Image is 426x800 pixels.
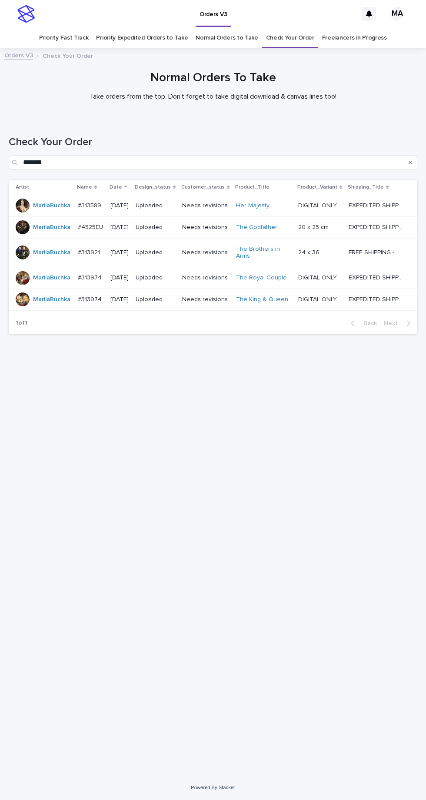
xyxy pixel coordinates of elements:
p: 24 x 36 [298,247,321,256]
p: #4525EU [78,222,105,231]
p: Name [77,183,92,192]
p: [DATE] [110,274,129,282]
a: Orders V3 [4,50,33,60]
p: #313921 [78,247,102,256]
a: MariiaBuchka [33,296,70,303]
p: EXPEDITED SHIPPING - preview in 1-2 business day; delivery up to 5 days after your approval [349,222,405,231]
tr: MariiaBuchka #4525EU#4525EU [DATE]UploadedNeeds revisionsThe Godfather 20 x 25 cm20 x 25 cm EXPED... [9,216,417,238]
p: [DATE] [110,296,129,303]
button: Back [344,319,380,327]
p: #313589 [78,200,103,209]
a: Check Your Order [266,28,314,48]
p: Shipping_Title [348,183,384,192]
p: Product_Title [235,183,270,192]
a: Priority Fast Track [39,28,88,48]
a: Freelancers in Progress [322,28,387,48]
p: Uploaded [136,224,175,231]
a: The Brothers in Arms [236,246,290,260]
p: FREE SHIPPING - preview in 1-2 business days, after your approval delivery will take 5-10 b.d. [349,247,405,256]
p: EXPEDITED SHIPPING - preview in 1 business day; delivery up to 5 business days after your approval. [349,294,405,303]
p: Uploaded [136,274,175,282]
p: Check Your Order [43,50,93,60]
p: [DATE] [110,224,129,231]
p: #313974 [78,294,103,303]
p: Artist [16,183,29,192]
tr: MariiaBuchka #313921#313921 [DATE]UploadedNeeds revisionsThe Brothers in Arms 24 x 3624 x 36 FREE... [9,238,417,267]
div: MA [390,7,404,21]
h1: Normal Orders To Take [9,71,417,86]
p: [DATE] [110,249,129,256]
tr: MariiaBuchka #313589#313589 [DATE]UploadedNeeds revisionsHer Majesty DIGITAL ONLYDIGITAL ONLY EXP... [9,195,417,216]
a: Normal Orders to Take [196,28,258,48]
h1: Check Your Order [9,136,417,149]
p: Uploaded [136,249,175,256]
button: Next [380,319,417,327]
p: 1 of 1 [9,312,34,334]
p: DIGITAL ONLY [298,294,339,303]
a: The King & Queen [236,296,288,303]
p: Uploaded [136,296,175,303]
span: Next [384,320,403,326]
a: The Royal Couple [236,274,287,282]
a: Priority Expedited Orders to Take [96,28,188,48]
p: EXPEDITED SHIPPING - preview in 1 business day; delivery up to 5 business days after your approval. [349,200,405,209]
a: Powered By Stacker [191,785,235,790]
span: Back [358,320,377,326]
p: Design_status [135,183,171,192]
p: 20 x 25 cm [298,222,330,231]
p: [DATE] [110,202,129,209]
p: Needs revisions [182,224,229,231]
p: EXPEDITED SHIPPING - preview in 1 business day; delivery up to 5 business days after your approval. [349,272,405,282]
a: MariiaBuchka [33,249,70,256]
a: The Godfather [236,224,277,231]
p: Take orders from the top. Don't forget to take digital download & canvas lines too! [39,93,387,101]
p: DIGITAL ONLY [298,272,339,282]
tr: MariiaBuchka #313974#313974 [DATE]UploadedNeeds revisionsThe Royal Couple DIGITAL ONLYDIGITAL ONL... [9,267,417,289]
p: Needs revisions [182,296,229,303]
input: Search [9,156,417,169]
p: Customer_status [181,183,225,192]
a: MariiaBuchka [33,224,70,231]
img: stacker-logo-s-only.png [17,5,35,23]
p: DIGITAL ONLY [298,200,339,209]
a: Her Majesty [236,202,270,209]
a: MariiaBuchka [33,274,70,282]
p: Needs revisions [182,202,229,209]
tr: MariiaBuchka #313974#313974 [DATE]UploadedNeeds revisionsThe King & Queen DIGITAL ONLYDIGITAL ONL... [9,289,417,310]
p: #313974 [78,272,103,282]
p: Date [110,183,122,192]
a: MariiaBuchka [33,202,70,209]
p: Uploaded [136,202,175,209]
p: Product_Variant [297,183,337,192]
p: Needs revisions [182,249,229,256]
p: Needs revisions [182,274,229,282]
